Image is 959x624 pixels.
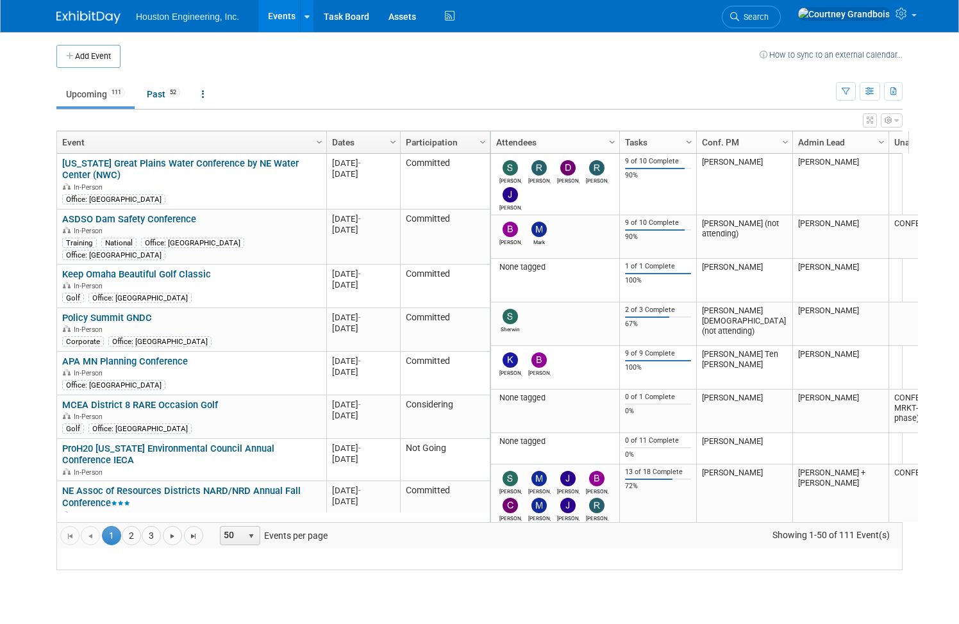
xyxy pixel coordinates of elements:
[332,312,394,323] div: [DATE]
[62,423,84,434] div: Golf
[531,160,547,176] img: Rachel Olm
[503,160,518,176] img: Sara Mechtenberg
[62,356,188,367] a: APA MN Planning Conference
[88,293,192,303] div: Office: [GEOGRAPHIC_DATA]
[528,237,551,245] div: Mark Jacobs
[332,366,394,377] div: [DATE]
[625,349,692,358] div: 9 of 9 Complete
[387,131,401,151] a: Column Settings
[74,183,106,192] span: In-Person
[696,346,792,390] td: [PERSON_NAME] Ten [PERSON_NAME]
[406,131,481,153] a: Participation
[56,82,135,106] a: Upcoming111
[503,352,518,368] img: Kyle Ten Napel
[358,313,361,322] span: -
[625,482,692,491] div: 72%
[313,131,327,151] a: Column Settings
[358,356,361,366] span: -
[528,368,551,376] div: Brett Gunderson
[625,363,692,372] div: 100%
[62,312,152,324] a: Policy Summit GNDC
[62,268,211,280] a: Keep Omaha Beautiful Golf Classic
[332,323,394,334] div: [DATE]
[761,526,902,544] span: Showing 1-50 of 111 Event(s)
[528,176,551,184] div: Rachel Olm
[696,215,792,259] td: [PERSON_NAME] (not attending)
[400,265,490,308] td: Committed
[163,526,182,545] a: Go to the next page
[332,268,394,279] div: [DATE]
[400,352,490,395] td: Committed
[499,513,522,521] div: Connor Kelley
[499,176,522,184] div: Sara Mechtenberg
[625,393,692,402] div: 0 of 1 Complete
[531,222,547,237] img: Mark Jacobs
[332,485,394,496] div: [DATE]
[503,187,518,202] img: Jared Hemphill
[62,380,165,390] div: Office: [GEOGRAPHIC_DATA]
[221,527,242,545] span: 50
[531,352,547,368] img: Brett Gunderson
[625,450,692,459] div: 0%
[108,88,125,97] span: 111
[560,160,576,176] img: Drew Kessler
[739,12,769,22] span: Search
[607,137,617,147] span: Column Settings
[503,222,518,237] img: Bret Zimmerman
[528,486,551,495] div: Michael Sotak
[74,227,106,235] span: In-Person
[332,279,394,290] div: [DATE]
[499,202,522,211] div: Jared Hemphill
[332,213,394,224] div: [DATE]
[85,531,96,541] span: Go to the previous page
[62,131,318,153] a: Event
[142,526,161,545] a: 3
[65,531,75,541] span: Go to the first page
[204,526,340,545] span: Events per page
[332,443,394,454] div: [DATE]
[760,50,903,60] a: How to sync to an external calendar...
[62,443,274,466] a: ProH20 [US_STATE] Environmental Council Annual Conference IECA
[625,157,692,166] div: 9 of 10 Complete
[332,356,394,366] div: [DATE]
[102,526,121,545] span: 1
[531,498,547,513] img: Mike Van Hove
[478,137,488,147] span: Column Settings
[332,131,392,153] a: Dates
[358,486,361,495] span: -
[332,399,394,410] div: [DATE]
[586,176,608,184] div: Ryan Winkel
[388,137,398,147] span: Column Settings
[625,218,692,227] div: 9 of 10 Complete
[62,485,301,509] a: NE Assoc of Resources Districts NARD/NRD Annual Fall Conference
[63,282,71,288] img: In-Person Event
[358,269,361,279] span: -
[586,513,608,521] div: Ryan Roenigk
[63,227,71,233] img: In-Person Event
[625,468,692,477] div: 13 of 18 Complete
[496,436,615,447] div: None tagged
[74,325,106,334] span: In-Person
[74,282,106,290] span: In-Person
[792,259,888,302] td: [PERSON_NAME]
[63,183,71,190] img: In-Person Event
[798,131,880,153] a: Admin Lead
[499,237,522,245] div: Bret Zimmerman
[101,238,137,248] div: National
[62,336,104,347] div: Corporate
[557,176,580,184] div: Drew Kessler
[332,168,394,179] div: [DATE]
[496,131,611,153] a: Attendees
[188,531,199,541] span: Go to the last page
[625,233,692,242] div: 90%
[358,214,361,224] span: -
[476,131,490,151] a: Column Settings
[797,7,890,21] img: Courtney Grandbois
[499,368,522,376] div: Kyle Ten Napel
[332,158,394,168] div: [DATE]
[56,11,121,24] img: ExhibitDay
[62,158,299,181] a: [US_STATE] Great Plains Water Conference by NE Water Center (NWC)
[792,464,888,553] td: [PERSON_NAME] + [PERSON_NAME]
[876,137,887,147] span: Column Settings
[696,259,792,302] td: [PERSON_NAME]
